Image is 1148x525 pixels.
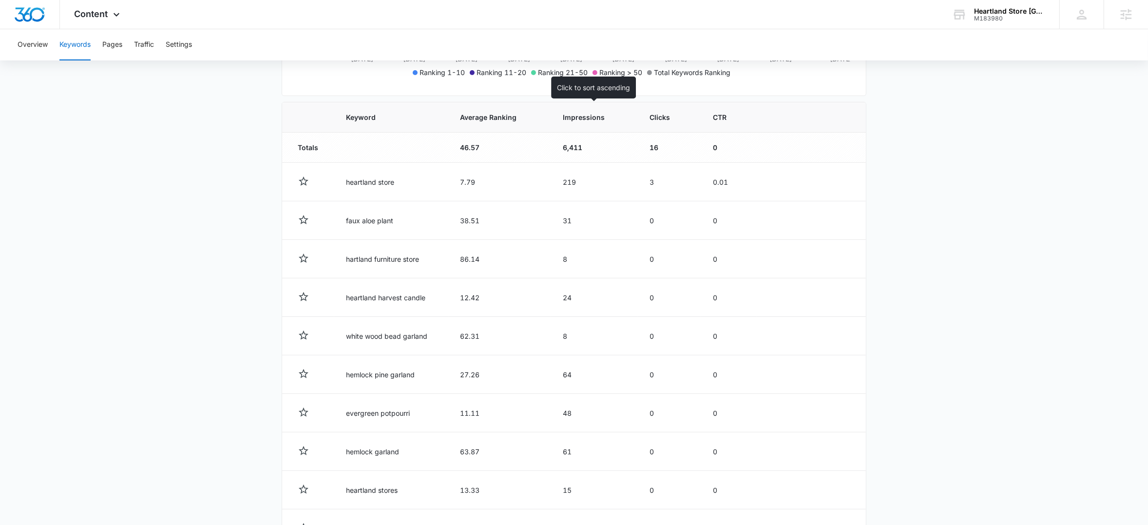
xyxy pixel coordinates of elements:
tspan: [DATE] [351,55,373,63]
span: Impressions [563,112,612,122]
td: 0 [638,355,701,394]
td: 38.51 [449,201,552,240]
td: 15 [551,471,638,509]
span: Content [75,9,108,19]
td: 6,411 [551,133,638,163]
td: 13.33 [449,471,552,509]
td: 11.11 [449,394,552,432]
button: Overview [18,29,48,60]
td: 0 [701,317,757,355]
td: 219 [551,163,638,201]
td: 12.42 [449,278,552,317]
td: 0 [638,240,701,278]
td: 7.79 [449,163,552,201]
td: evergreen potpourri [334,394,449,432]
tspan: [DATE] [665,55,687,63]
button: Keywords [59,29,91,60]
td: 16 [638,133,701,163]
span: Ranking 21-50 [538,68,588,77]
td: 0 [701,355,757,394]
tspan: [DATE] [717,55,739,63]
tspan: [DATE] [769,55,792,63]
img: logo_orange.svg [16,16,23,23]
div: Keywords by Traffic [108,58,164,64]
td: heartland harvest candle [334,278,449,317]
button: Settings [166,29,192,60]
div: Domain: [DOMAIN_NAME] [25,25,107,33]
td: 0 [638,432,701,471]
span: Average Ranking [460,112,526,122]
span: Clicks [650,112,675,122]
td: 31 [551,201,638,240]
td: 0 [701,278,757,317]
tspan: [DATE] [508,55,530,63]
td: 0 [701,432,757,471]
td: 48 [551,394,638,432]
td: 0 [638,278,701,317]
td: 63.87 [449,432,552,471]
span: Ranking 1-10 [420,68,465,77]
td: 0 [701,471,757,509]
span: Ranking > 50 [599,68,642,77]
div: v 4.0.25 [27,16,48,23]
td: hartland furniture store [334,240,449,278]
td: 0 [638,317,701,355]
td: 8 [551,317,638,355]
img: tab_domain_overview_orange.svg [26,57,34,64]
span: Keyword [346,112,423,122]
td: 27.26 [449,355,552,394]
td: 8 [551,240,638,278]
td: 62.31 [449,317,552,355]
td: 64 [551,355,638,394]
td: heartland stores [334,471,449,509]
button: Traffic [134,29,154,60]
img: tab_keywords_by_traffic_grey.svg [97,57,105,64]
td: white wood bead garland [334,317,449,355]
td: heartland store [334,163,449,201]
tspan: [DATE] [455,55,478,63]
td: 0 [701,240,757,278]
td: 61 [551,432,638,471]
span: Ranking 11-20 [477,68,526,77]
td: 0 [638,471,701,509]
div: account name [974,7,1045,15]
td: 0.01 [701,163,757,201]
tspan: [DATE] [830,55,852,63]
tspan: [DATE] [560,55,582,63]
td: 86.14 [449,240,552,278]
td: 0 [701,394,757,432]
span: Total Keywords Ranking [654,68,730,77]
td: 46.57 [449,133,552,163]
button: Pages [102,29,122,60]
div: account id [974,15,1045,22]
tspan: [DATE] [403,55,425,63]
td: hemlock pine garland [334,355,449,394]
td: hemlock garland [334,432,449,471]
td: 0 [701,133,757,163]
span: CTR [713,112,731,122]
img: website_grey.svg [16,25,23,33]
td: 3 [638,163,701,201]
td: 24 [551,278,638,317]
td: 0 [638,394,701,432]
tspan: [DATE] [612,55,635,63]
td: 0 [701,201,757,240]
div: Domain Overview [37,58,87,64]
td: 0 [638,201,701,240]
div: Click to sort ascending [551,77,636,98]
td: faux aloe plant [334,201,449,240]
td: Totals [282,133,334,163]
